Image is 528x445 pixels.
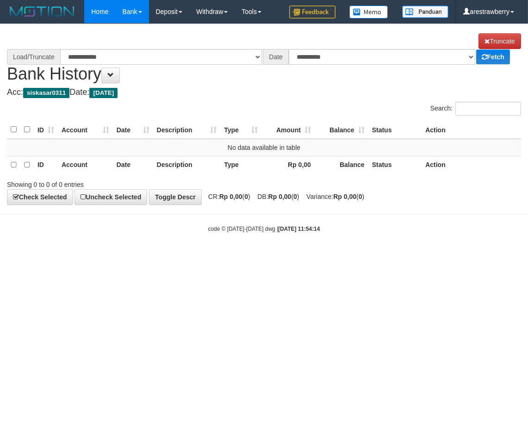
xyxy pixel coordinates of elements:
[220,121,261,139] th: Type: activate to sort column ascending
[422,121,521,139] th: Action
[368,156,422,173] th: Status
[244,193,248,200] strong: 0
[293,193,297,200] strong: 0
[7,49,60,65] div: Load/Truncate
[315,156,368,173] th: Balance
[34,156,58,173] th: ID
[455,102,521,116] input: Search:
[153,156,221,173] th: Description
[58,156,113,173] th: Account
[220,156,261,173] th: Type
[7,139,521,156] td: No data available in table
[113,156,153,173] th: Date
[268,193,292,200] strong: Rp 0,00
[153,121,221,139] th: Description: activate to sort column ascending
[402,6,448,18] img: panduan.png
[478,33,521,49] a: Truncate
[368,121,422,139] th: Status
[23,88,69,98] span: siskasar0311
[89,88,118,98] span: [DATE]
[315,121,368,139] th: Balance: activate to sort column ascending
[430,102,521,116] label: Search:
[422,156,521,173] th: Action
[113,121,153,139] th: Date: activate to sort column ascending
[476,49,510,64] a: Fetch
[289,6,335,19] img: Feedback.jpg
[288,161,311,168] strong: Rp 0,00
[75,189,147,205] a: Uncheck Selected
[58,121,113,139] th: Account: activate to sort column ascending
[204,193,365,200] span: CR: ( ) DB: ( ) Variance: ( )
[7,5,77,19] img: MOTION_logo.png
[208,226,320,232] small: code © [DATE]-[DATE] dwg |
[263,49,289,65] div: Date
[278,226,320,232] strong: [DATE] 11:54:14
[333,193,356,200] strong: Rp 0,00
[34,121,58,139] th: ID: activate to sort column ascending
[261,121,315,139] th: Amount: activate to sort column ascending
[349,6,388,19] img: Button%20Memo.svg
[219,193,242,200] strong: Rp 0,00
[149,189,202,205] a: Toggle Descr
[7,176,213,189] div: Showing 0 to 0 of 0 entries
[7,33,521,83] h1: Bank History
[7,88,521,97] h4: Acc: Date:
[7,189,73,205] a: Check Selected
[359,193,362,200] strong: 0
